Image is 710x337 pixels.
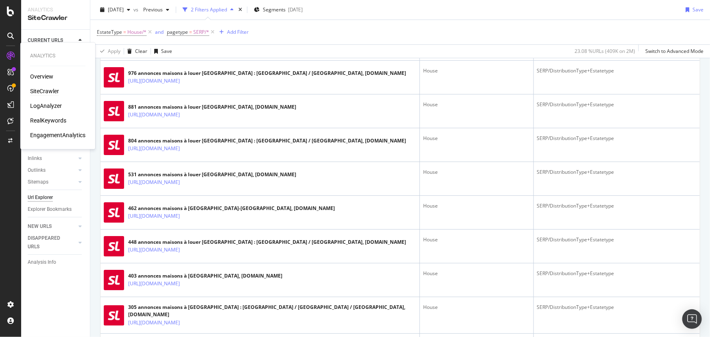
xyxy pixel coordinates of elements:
a: Sitemaps [28,178,76,186]
img: main image [104,101,124,121]
div: LogAnalyzer [30,102,62,110]
div: 881 annonces maisons à louer [GEOGRAPHIC_DATA], [DOMAIN_NAME] [128,103,296,111]
div: Analysis Info [28,258,56,267]
div: House [423,304,530,311]
span: Previous [140,6,163,13]
div: SERP/DistributionType+Estatetype [537,236,697,243]
a: Outlinks [28,166,76,175]
img: main image [104,67,124,88]
button: Apply [97,45,120,58]
a: SiteCrawler [30,88,59,96]
img: main image [104,305,124,326]
div: Switch to Advanced Mode [645,48,703,55]
div: Analytics [28,7,83,13]
div: House [423,236,530,243]
div: House [423,67,530,74]
div: Inlinks [28,154,42,163]
div: 305 annonces maisons à [GEOGRAPHIC_DATA] : [GEOGRAPHIC_DATA] / [GEOGRAPHIC_DATA] / [GEOGRAPHIC_DA... [128,304,416,318]
span: EstateType [97,28,122,35]
div: Apply [108,48,120,55]
a: DISAPPEARED URLS [28,234,76,251]
button: Clear [124,45,147,58]
img: main image [104,270,124,290]
div: Add Filter [227,28,249,35]
button: Segments[DATE] [251,3,306,16]
a: CURRENT URLS [28,36,76,45]
span: = [123,28,126,35]
button: [DATE] [97,3,133,16]
img: main image [104,168,124,189]
div: House [423,101,530,108]
a: [URL][DOMAIN_NAME] [128,246,180,254]
div: SERP/DistributionType+Estatetype [537,304,697,311]
div: SiteCrawler [28,13,83,23]
button: Previous [140,3,173,16]
a: EngagementAnalytics [30,131,85,140]
div: Analytics [30,53,85,59]
button: Save [682,3,703,16]
div: SERP/DistributionType+Estatetype [537,101,697,108]
div: House [423,135,530,142]
a: [URL][DOMAIN_NAME] [128,178,180,186]
span: pagetype [167,28,188,35]
span: = [189,28,192,35]
div: NEW URLS [28,222,52,231]
div: Open Intercom Messenger [682,309,702,329]
div: House [423,270,530,277]
img: main image [104,202,124,223]
button: Add Filter [216,27,249,37]
a: [URL][DOMAIN_NAME] [128,212,180,220]
div: SERP/DistributionType+Estatetype [537,202,697,210]
a: NEW URLS [28,222,76,231]
div: 2 Filters Applied [191,6,227,13]
div: 531 annonces maisons à louer [GEOGRAPHIC_DATA], [DOMAIN_NAME] [128,171,296,178]
div: times [237,6,244,14]
div: CURRENT URLS [28,36,63,45]
div: SERP/DistributionType+Estatetype [537,135,697,142]
img: main image [104,135,124,155]
button: Switch to Advanced Mode [642,45,703,58]
a: [URL][DOMAIN_NAME] [128,111,180,119]
a: [URL][DOMAIN_NAME] [128,319,180,327]
button: Save [151,45,172,58]
div: House [423,202,530,210]
div: SERP/DistributionType+Estatetype [537,270,697,277]
div: SERP/DistributionType+Estatetype [537,67,697,74]
a: Url Explorer [28,193,84,202]
div: SERP/DistributionType+Estatetype [537,168,697,176]
a: Explorer Bookmarks [28,205,84,214]
div: DISAPPEARED URLS [28,234,69,251]
a: Analysis Info [28,258,84,267]
span: vs [133,6,140,13]
button: and [155,28,164,36]
a: [URL][DOMAIN_NAME] [128,144,180,153]
a: RealKeywords [30,117,66,125]
a: [URL][DOMAIN_NAME] [128,280,180,288]
span: House/* [127,26,146,38]
span: 2025 Aug. 22nd [108,6,124,13]
div: Sitemaps [28,178,48,186]
div: 976 annonces maisons à louer [GEOGRAPHIC_DATA] : [GEOGRAPHIC_DATA] / [GEOGRAPHIC_DATA], [DOMAIN_N... [128,70,406,77]
div: and [155,28,164,35]
div: Save [693,6,703,13]
div: 403 annonces maisons à [GEOGRAPHIC_DATA], [DOMAIN_NAME] [128,272,282,280]
img: main image [104,236,124,256]
div: House [423,168,530,176]
div: 804 annonces maisons à louer [GEOGRAPHIC_DATA] : [GEOGRAPHIC_DATA] / [GEOGRAPHIC_DATA], [DOMAIN_N... [128,137,406,144]
div: 23.08 % URLs ( 409K on 2M ) [575,48,635,55]
div: 448 annonces maisons à louer [GEOGRAPHIC_DATA] : [GEOGRAPHIC_DATA] / [GEOGRAPHIC_DATA], [DOMAIN_N... [128,239,406,246]
div: Url Explorer [28,193,53,202]
div: Outlinks [28,166,46,175]
div: Clear [135,48,147,55]
button: 2 Filters Applied [179,3,237,16]
a: Overview [30,73,53,81]
div: Explorer Bookmarks [28,205,72,214]
a: Inlinks [28,154,76,163]
a: [URL][DOMAIN_NAME] [128,77,180,85]
div: [DATE] [288,6,303,13]
div: Save [161,48,172,55]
